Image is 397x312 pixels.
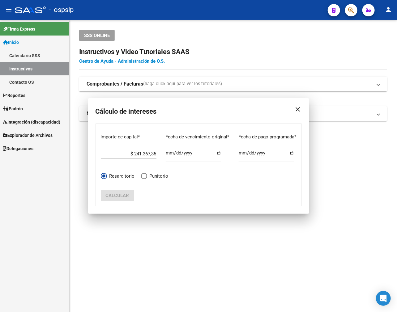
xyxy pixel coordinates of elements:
[101,173,175,183] mat-radio-group: Elija una opción *
[289,101,302,118] mat-icon: close
[143,81,222,87] span: (haga click aquí para ver los tutoriales)
[84,33,110,38] span: SSS ONLINE
[107,173,135,180] span: Resarcitorio
[106,193,129,198] span: Calcular
[147,173,169,180] span: Punitorio
[79,46,387,58] h2: Instructivos y Video Tutoriales SAAS
[3,132,53,139] span: Explorador de Archivos
[3,119,60,125] span: Integración (discapacidad)
[3,92,25,99] span: Reportes
[239,133,297,141] p: Fecha de pago programada
[166,133,229,141] p: Fecha de vencimiento original
[3,26,35,32] span: Firma Express
[5,6,12,13] mat-icon: menu
[49,3,74,17] span: - ospsip
[3,145,33,152] span: Delegaciones
[96,106,302,117] h2: Cálculo de intereses
[79,58,165,64] a: Centro de Ayuda - Administración de O.S.
[87,81,143,87] strong: Comprobantes / Facturas
[385,6,392,13] mat-icon: person
[101,190,134,201] button: Calcular
[87,110,174,117] strong: Mecanismo Integración (Discapacidad)
[3,105,23,112] span: Padrón
[376,291,391,306] div: Open Intercom Messenger
[101,133,156,141] p: Importe de capital
[3,39,19,46] span: Inicio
